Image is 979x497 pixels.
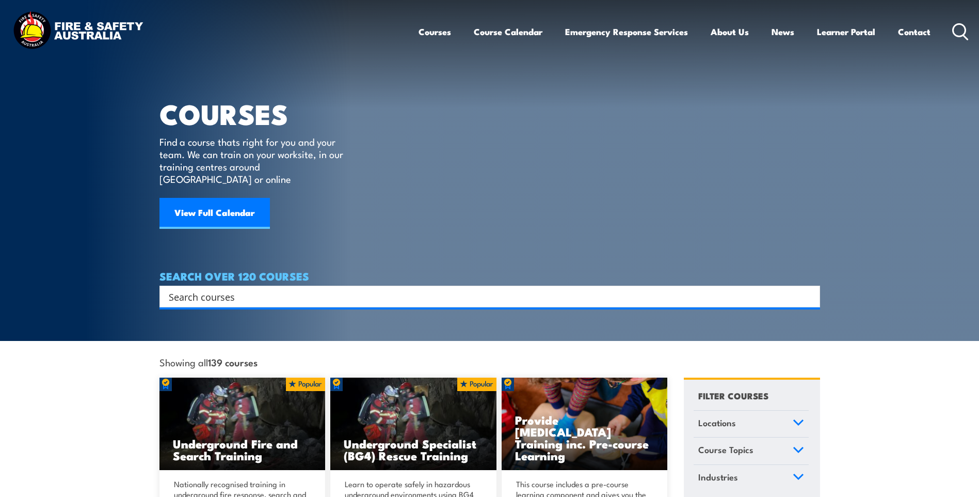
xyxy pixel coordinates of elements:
[515,414,654,461] h3: Provide [MEDICAL_DATA] Training inc. Pre-course Learning
[698,443,753,457] span: Course Topics
[474,18,542,45] a: Course Calendar
[171,289,799,304] form: Search form
[698,389,768,402] h4: FILTER COURSES
[169,289,797,304] input: Search input
[330,378,496,471] img: Underground mine rescue
[694,411,809,438] a: Locations
[698,416,736,430] span: Locations
[419,18,451,45] a: Courses
[344,438,483,461] h3: Underground Specialist (BG4) Rescue Training
[159,378,326,471] a: Underground Fire and Search Training
[802,289,816,304] button: Search magnifier button
[565,18,688,45] a: Emergency Response Services
[772,18,794,45] a: News
[159,135,348,185] p: Find a course thats right for you and your team. We can train on your worksite, in our training c...
[159,378,326,471] img: Underground mine rescue
[698,470,738,484] span: Industries
[694,438,809,464] a: Course Topics
[502,378,668,471] img: Low Voltage Rescue and Provide CPR
[208,355,258,369] strong: 139 courses
[898,18,930,45] a: Contact
[159,198,270,229] a: View Full Calendar
[173,438,312,461] h3: Underground Fire and Search Training
[330,378,496,471] a: Underground Specialist (BG4) Rescue Training
[502,378,668,471] a: Provide [MEDICAL_DATA] Training inc. Pre-course Learning
[711,18,749,45] a: About Us
[159,101,358,126] h1: COURSES
[159,270,820,282] h4: SEARCH OVER 120 COURSES
[817,18,875,45] a: Learner Portal
[694,465,809,492] a: Industries
[159,356,258,367] span: Showing all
